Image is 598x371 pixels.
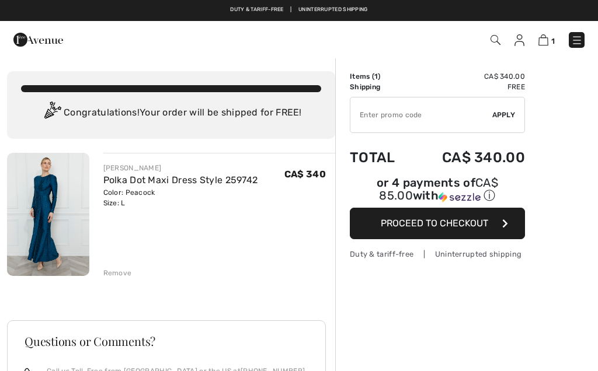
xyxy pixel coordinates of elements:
td: Items ( ) [350,71,412,82]
a: 1ère Avenue [13,33,63,44]
h3: Questions or Comments? [25,335,308,347]
div: Color: Peacock Size: L [103,187,258,208]
td: Total [350,138,412,177]
input: Promo code [350,97,492,132]
img: Congratulation2.svg [40,101,64,125]
span: Proceed to Checkout [381,218,488,229]
div: Congratulations! Your order will be shipped for FREE! [21,101,321,125]
span: 1 [374,72,378,80]
img: My Info [514,34,524,46]
span: Apply [492,110,516,120]
div: or 4 payments of with [350,177,525,204]
div: Duty & tariff-free | Uninterrupted shipping [350,249,525,260]
span: CA$ 85.00 [379,176,498,202]
span: 1 [551,37,555,45]
td: CA$ 340.00 [412,138,525,177]
div: Remove [103,268,132,278]
div: or 4 payments ofCA$ 85.00withSezzle Click to learn more about Sezzle [350,177,525,208]
img: 1ère Avenue [13,28,63,51]
td: Free [412,82,525,92]
img: Search [491,35,500,45]
a: Polka Dot Maxi Dress Style 259742 [103,174,258,185]
a: 1 [538,33,555,47]
img: Shopping Bag [538,34,548,45]
div: [PERSON_NAME] [103,163,258,173]
td: Shipping [350,82,412,92]
span: CA$ 340 [284,169,326,180]
button: Proceed to Checkout [350,208,525,239]
img: Polka Dot Maxi Dress Style 259742 [7,153,89,276]
td: CA$ 340.00 [412,71,525,82]
img: Menu [571,34,583,46]
img: Sezzle [439,192,481,202]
